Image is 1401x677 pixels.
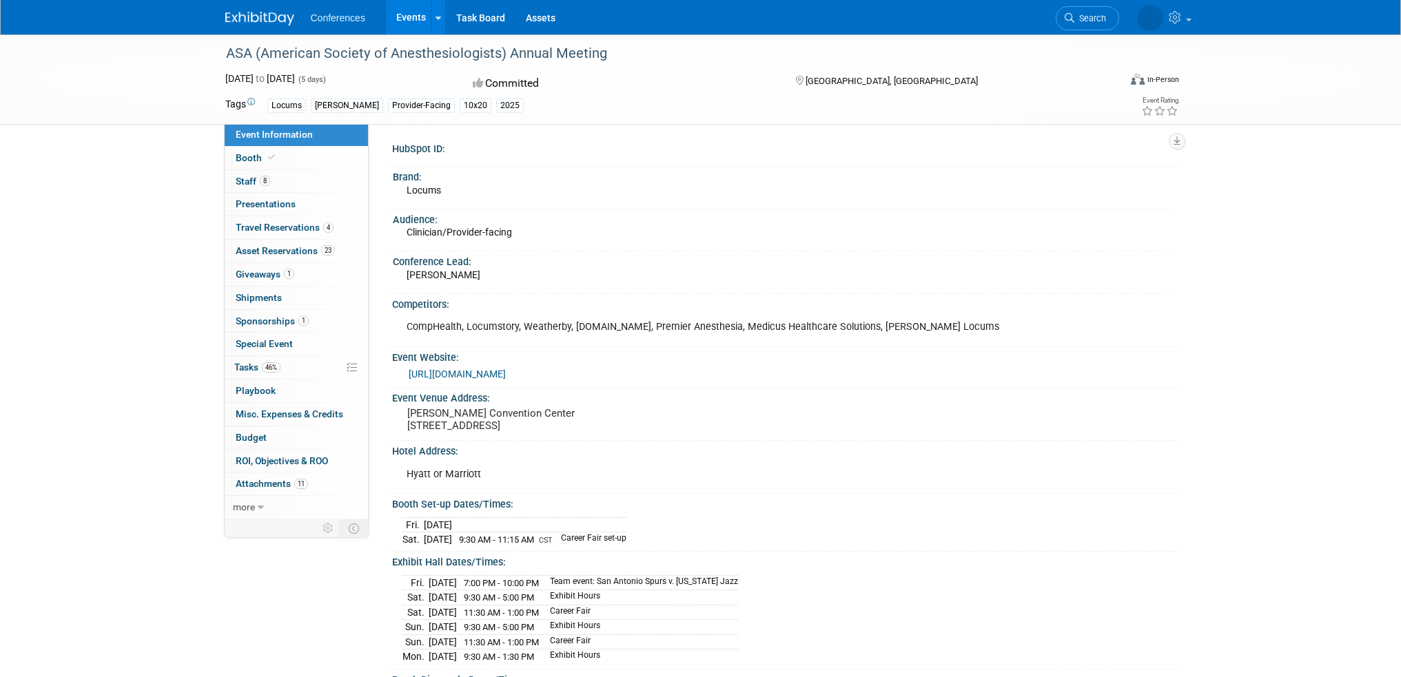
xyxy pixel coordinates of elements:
span: Playbook [236,385,276,396]
span: 23 [321,245,335,256]
div: Event Format [1038,72,1180,92]
i: Booth reservation complete [268,154,275,161]
span: Special Event [236,338,293,349]
td: Sun. [402,634,429,649]
td: [DATE] [429,649,457,664]
a: Booth [225,147,368,169]
div: Competitors: [392,294,1176,311]
span: Conferences [311,12,365,23]
td: Personalize Event Tab Strip [316,519,340,537]
a: Tasks46% [225,356,368,379]
div: ASA (American Society of Anesthesiologists) Annual Meeting [221,41,1098,66]
a: Shipments [225,287,368,309]
a: [URL][DOMAIN_NAME] [409,368,506,379]
div: Locums [267,98,306,113]
td: Mon. [402,649,429,664]
img: Format-Inperson.png [1131,74,1145,85]
span: [GEOGRAPHIC_DATA], [GEOGRAPHIC_DATA] [806,76,978,86]
td: Fri. [402,575,429,590]
span: 11:30 AM - 1:00 PM [464,607,539,618]
span: Tasks [234,362,280,373]
span: CST [539,536,553,545]
img: Bob Wolf [1137,5,1163,31]
span: 46% [262,362,280,373]
td: Exhibit Hours [542,649,738,664]
td: Exhibit Hours [542,620,738,635]
td: Fri. [402,517,424,532]
span: Travel Reservations [236,222,334,233]
span: Clinician/Provider-facing [407,227,512,238]
a: Sponsorships1 [225,310,368,333]
pre: [PERSON_NAME] Convention Center [STREET_ADDRESS] [407,407,704,432]
td: Sat. [402,590,429,605]
td: [DATE] [424,517,452,532]
td: Toggle Event Tabs [340,519,368,537]
span: 9:30 AM - 11:15 AM [459,534,534,545]
td: Sun. [402,620,429,635]
a: more [225,496,368,519]
td: Exhibit Hours [542,590,738,605]
span: to [254,73,267,84]
a: Search [1056,6,1119,30]
span: 9:30 AM - 5:00 PM [464,592,534,603]
td: Sat. [402,605,429,620]
span: more [233,501,255,512]
td: [DATE] [424,532,452,546]
a: Special Event [225,333,368,355]
span: Sponsorships [236,315,309,326]
span: 1 [284,269,294,279]
div: Brand: [393,167,1170,184]
td: Team event: San Antonio Spurs v. [US_STATE] Jazz [542,575,738,590]
div: In-Person [1147,74,1179,85]
span: Booth [236,152,278,163]
span: 11 [294,479,308,489]
span: [PERSON_NAME] [407,269,480,280]
a: Presentations [225,193,368,216]
img: ExhibitDay [225,12,294,25]
td: Sat. [402,532,424,546]
span: 7:00 PM - 10:00 PM [464,578,539,588]
a: Event Information [225,123,368,146]
span: 4 [323,222,334,233]
div: Hotel Address: [392,441,1176,458]
td: Career Fair [542,634,738,649]
a: ROI, Objectives & ROO [225,450,368,472]
div: Conference Lead: [393,251,1170,269]
span: Presentations [236,198,296,209]
div: 10x20 [460,98,491,113]
a: Asset Reservations23 [225,240,368,262]
span: Search [1074,13,1106,23]
a: Playbook [225,379,368,402]
span: Attachments [236,478,308,489]
span: 9:30 AM - 5:00 PM [464,622,534,632]
div: Event Venue Address: [392,388,1176,405]
span: ROI, Objectives & ROO [236,455,328,466]
span: 1 [298,315,309,326]
span: [DATE] [DATE] [225,73,295,84]
span: 9:30 AM - 1:30 PM [464,652,534,662]
div: CompHealth, Locumstory, Weatherby, [DOMAIN_NAME], Premier Anesthesia, Medicus Healthcare Solution... [397,313,1023,341]
a: Giveaways1 [225,263,368,286]
a: Budget [225,426,368,449]
div: Exhibit Hall Dates/Times: [392,552,1176,569]
a: Misc. Expenses & Credits [225,403,368,426]
td: Career Fair [542,605,738,620]
td: [DATE] [429,590,457,605]
div: Audience: [393,209,1170,227]
div: Event Website: [392,347,1176,364]
td: Tags [225,97,255,113]
td: [DATE] [429,634,457,649]
span: 8 [260,176,270,186]
td: [DATE] [429,575,457,590]
span: Misc. Expenses & Credits [236,408,343,419]
a: Attachments11 [225,472,368,495]
td: Career Fair set-up [553,532,626,546]
div: Booth Set-up Dates/Times: [392,494,1176,511]
span: Budget [236,432,267,443]
span: Locums [407,185,441,196]
div: Event Rating [1141,97,1178,104]
span: Asset Reservations [236,245,335,256]
div: [PERSON_NAME] [311,98,383,113]
span: Event Information [236,129,313,140]
div: Committed [469,72,773,96]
